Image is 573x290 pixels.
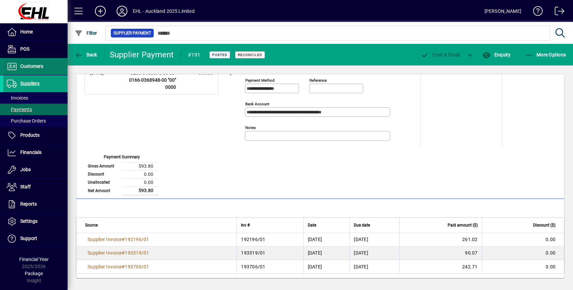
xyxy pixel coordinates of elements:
td: Gross Amount [84,162,122,170]
div: Supplier Payment [110,49,174,60]
span: Source [85,221,98,229]
div: [PERSON_NAME] [484,6,521,17]
td: 0.00 [482,233,564,246]
span: 193319/01 [125,250,149,256]
a: Financials [3,144,68,161]
a: Home [3,24,68,41]
span: # [122,237,125,242]
span: Posted [212,53,227,57]
button: Filter [73,27,99,39]
span: Supplier Invoice [88,237,122,242]
td: 0.00 [122,170,159,178]
span: # [122,264,125,269]
mat-label: Bank Account [245,102,269,106]
button: Back [73,49,99,61]
div: EHL - Auckland 2025 Limited [133,6,195,17]
a: Settings [3,213,68,230]
span: Package [25,271,43,276]
td: [DATE] [349,260,399,273]
td: 0.00 [122,178,159,186]
td: [DATE] [303,246,350,260]
button: Profile [111,5,133,17]
a: Support [3,230,68,247]
td: [DATE] [303,260,350,273]
div: Payment Summary [84,154,159,162]
span: ost & Email [421,52,460,57]
span: Inv # [241,221,250,229]
a: Purchase Orders [3,115,68,127]
td: Net Amount [84,186,122,195]
span: Invoices [7,95,28,101]
td: Unallocated [84,178,122,186]
mat-label: Notes [245,125,256,130]
button: Add [90,5,111,17]
a: Payments [3,104,68,115]
td: 593.80 [122,186,159,195]
mat-label: Payment method [245,78,275,83]
span: Supplier Invoice [88,264,122,269]
a: Supplier Invoice#193706/01 [85,263,152,270]
td: [DATE] [349,233,399,246]
a: Supplier Invoice#193319/01 [85,249,152,257]
span: 192196/01 [125,237,149,242]
td: 193706/01 [236,260,303,273]
td: 193319/01 [236,246,303,260]
a: POS [3,41,68,58]
td: [DATE] [349,246,399,260]
span: Purchase Orders [7,118,46,124]
span: Reconciled [238,53,262,57]
a: Products [3,127,68,144]
a: Customers [3,58,68,75]
a: Staff [3,179,68,195]
td: 261.02 [399,233,481,246]
app-page-header-button: Back [68,49,105,61]
span: Settings [20,218,38,224]
span: Payments [7,107,32,112]
a: Reports [3,196,68,213]
span: # [122,250,125,256]
span: Due date [354,221,370,229]
span: Financials [20,150,42,155]
span: Jobs [20,167,31,172]
td: 90.07 [399,246,481,260]
span: POS [20,46,29,52]
a: Logout [550,1,565,23]
span: Financial Year [19,257,49,262]
div: #191 [188,50,201,60]
button: More Options [523,49,568,61]
span: Supplier Payment [114,30,151,36]
span: More Options [525,52,566,57]
button: Enquiry [481,49,512,61]
span: Supplier Invoice [88,250,122,256]
span: Enquiry [482,52,510,57]
span: Filter [75,30,97,36]
span: P [432,52,435,57]
mat-label: Reference [309,78,327,83]
a: Jobs [3,161,68,178]
td: 0.00 [482,246,564,260]
td: 0.00 [482,260,564,273]
td: 593.80 [122,162,159,170]
span: Products [20,132,40,138]
span: Reports [20,201,37,207]
span: Paid amount ($) [448,221,478,229]
td: [DATE] [303,233,350,246]
button: Post & Email [418,49,464,61]
a: Knowledge Base [528,1,543,23]
span: Staff [20,184,31,189]
span: Date [308,221,316,229]
td: 242.71 [399,260,481,273]
span: 193706/01 [125,264,149,269]
span: Customers [20,63,43,69]
td: Discount [84,170,122,178]
a: Supplier Invoice#192196/01 [85,236,152,243]
span: Back [75,52,97,57]
td: 192196/01 [236,233,303,246]
a: Invoices [3,92,68,104]
span: Discount ($) [533,221,555,229]
app-page-summary-card: Payment Summary [84,147,159,195]
span: Suppliers [20,81,40,86]
span: Support [20,236,37,241]
span: Home [20,29,33,34]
